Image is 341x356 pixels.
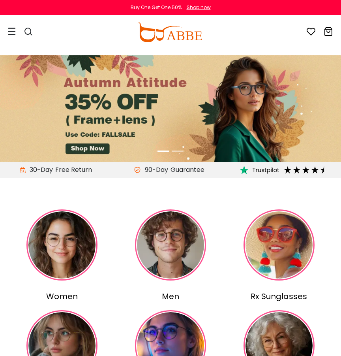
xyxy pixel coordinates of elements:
[168,165,207,175] div: Guarantee
[137,23,202,42] img: abbeglasses.com
[183,4,211,11] a: Shop now
[141,165,168,175] span: 90-Day
[226,209,332,302] a: Rx Sunglasses
[244,209,315,281] img: Rx Sunglasses
[9,290,115,302] div: Women
[9,209,115,302] a: Women
[226,290,332,302] div: Rx Sunglasses
[131,4,182,11] div: Buy One Get One 50%
[26,165,53,175] span: 30-Day
[187,4,211,11] div: Shop now
[135,209,206,281] img: Men
[118,290,223,302] div: Men
[26,209,97,281] img: Women
[53,165,94,175] div: Free Return
[118,209,223,302] a: Men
